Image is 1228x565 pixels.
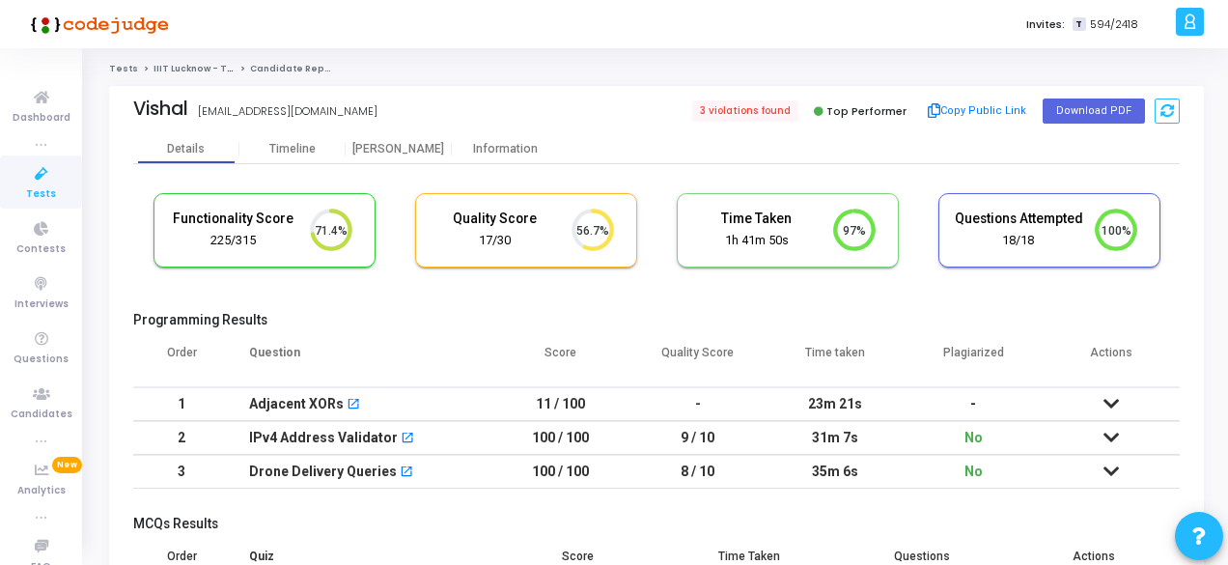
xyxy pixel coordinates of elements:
td: 35m 6s [767,455,905,489]
td: 100 / 100 [491,421,629,455]
th: Quality Score [629,333,767,387]
span: Interviews [14,297,69,313]
div: Vishal [133,98,188,120]
th: Plagiarized [905,333,1043,387]
span: No [964,464,983,479]
div: Drone Delivery Queries [249,456,397,488]
td: 3 [133,455,230,489]
th: Time taken [767,333,905,387]
mat-icon: open_in_new [401,433,414,446]
span: Candidate Report [250,63,339,74]
span: No [964,430,983,445]
span: Contests [16,241,66,258]
div: IPv4 Address Validator [249,422,398,454]
h5: Time Taken [692,211,822,227]
h5: MCQs Results [133,516,1180,532]
h5: Quality Score [431,211,560,227]
th: Score [491,333,629,387]
div: [PERSON_NAME] [346,142,452,156]
td: 31m 7s [767,421,905,455]
span: Analytics [17,483,66,499]
label: Invites: [1026,16,1065,33]
td: 1 [133,387,230,421]
td: 11 / 100 [491,387,629,421]
mat-icon: open_in_new [400,466,413,480]
span: Top Performer [826,103,907,119]
td: 9 / 10 [629,421,767,455]
button: Copy Public Link [922,97,1033,126]
div: 18/18 [954,232,1083,250]
th: Order [133,333,230,387]
span: 3 violations found [692,100,798,122]
nav: breadcrumb [109,63,1204,75]
div: Adjacent XORs [249,388,344,420]
span: - [970,396,976,411]
span: Dashboard [13,110,70,127]
td: 23m 21s [767,387,905,421]
th: Question [230,333,491,387]
mat-icon: open_in_new [347,399,360,412]
span: New [52,457,82,473]
span: Candidates [11,407,72,423]
div: Details [167,142,205,156]
h5: Functionality Score [169,211,298,227]
h5: Programming Results [133,312,1180,328]
a: Tests [109,63,138,74]
span: 594/2418 [1090,16,1138,33]
span: Questions [14,352,69,368]
div: [EMAIL_ADDRESS][DOMAIN_NAME] [198,103,377,120]
span: T [1073,17,1085,32]
img: logo [24,5,169,43]
div: Timeline [269,142,316,156]
div: 17/30 [431,232,560,250]
a: IIIT Lucknow - Titan Engineering Intern 2026 [153,63,364,74]
td: - [629,387,767,421]
td: 2 [133,421,230,455]
div: 225/315 [169,232,298,250]
h5: Questions Attempted [954,211,1083,227]
div: 1h 41m 50s [692,232,822,250]
div: Information [452,142,558,156]
th: Actions [1042,333,1180,387]
span: Tests [26,186,56,203]
td: 8 / 10 [629,455,767,489]
td: 100 / 100 [491,455,629,489]
button: Download PDF [1043,99,1145,124]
